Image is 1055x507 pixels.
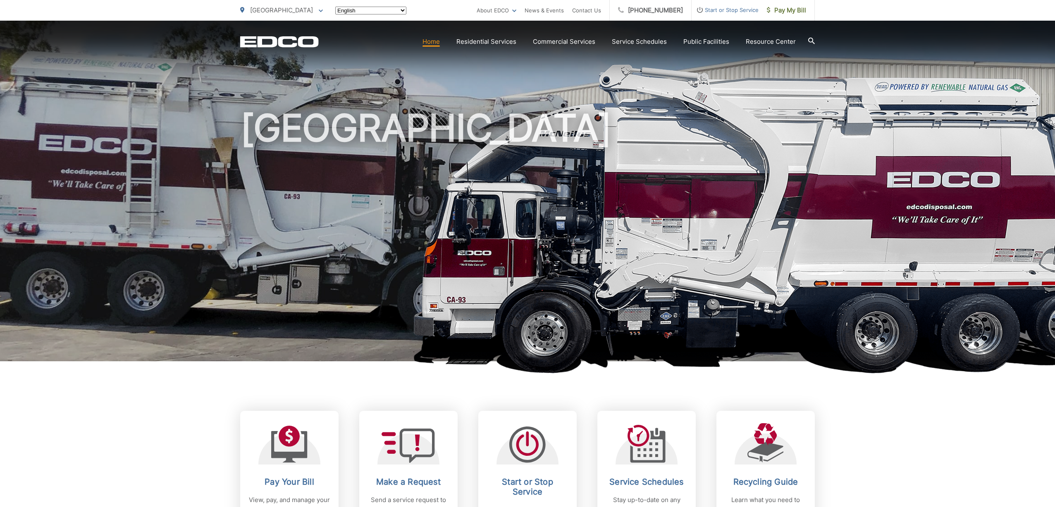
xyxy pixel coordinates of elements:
[683,37,729,47] a: Public Facilities
[240,36,319,47] a: EDCD logo. Return to the homepage.
[572,5,601,15] a: Contact Us
[612,37,667,47] a: Service Schedules
[456,37,516,47] a: Residential Services
[767,5,806,15] span: Pay My Bill
[335,7,406,14] select: Select a language
[533,37,595,47] a: Commercial Services
[477,5,516,15] a: About EDCO
[525,5,564,15] a: News & Events
[248,477,330,487] h2: Pay Your Bill
[487,477,568,497] h2: Start or Stop Service
[725,477,807,487] h2: Recycling Guide
[240,107,815,369] h1: [GEOGRAPHIC_DATA]
[746,37,796,47] a: Resource Center
[606,477,687,487] h2: Service Schedules
[250,6,313,14] span: [GEOGRAPHIC_DATA]
[368,477,449,487] h2: Make a Request
[422,37,440,47] a: Home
